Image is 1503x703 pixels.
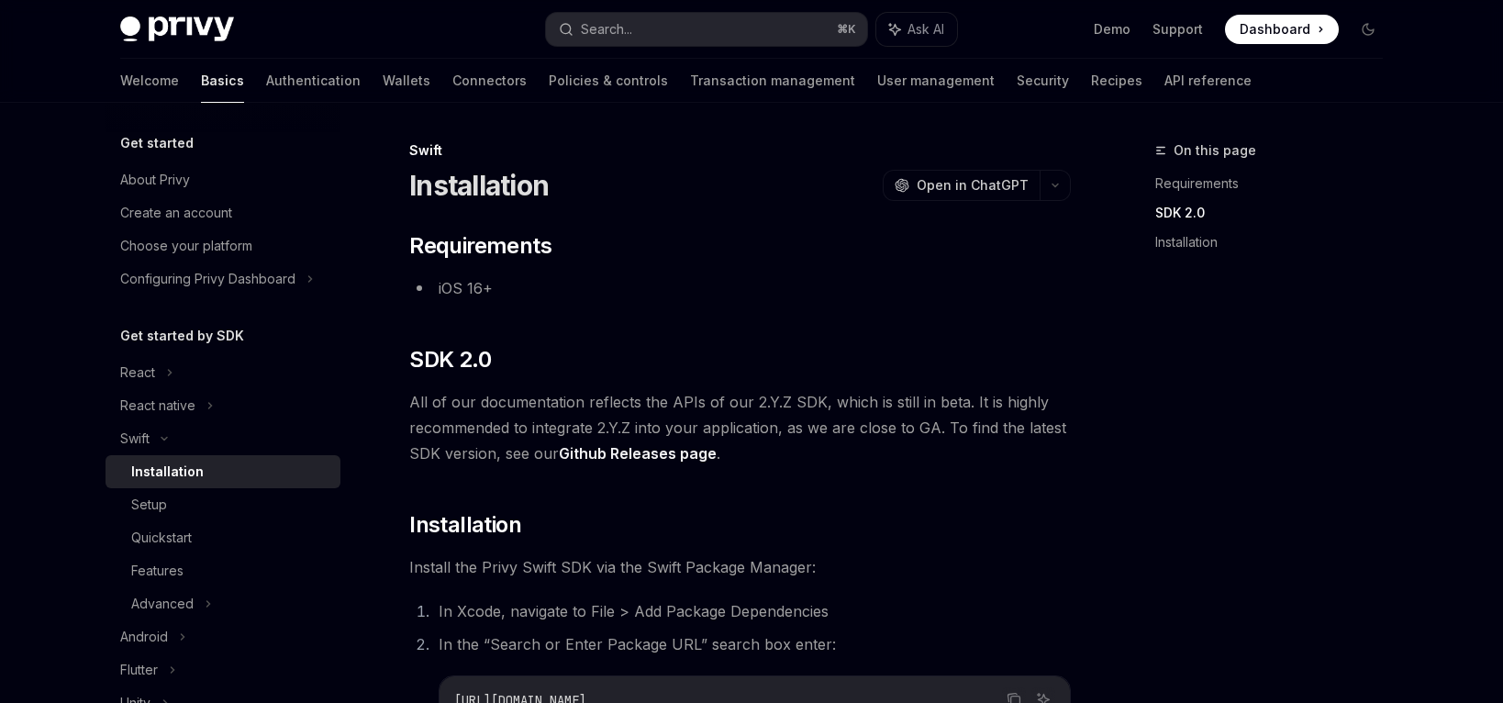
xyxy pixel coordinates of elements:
[120,235,252,257] div: Choose your platform
[409,169,549,202] h1: Installation
[837,22,856,37] span: ⌘ K
[546,13,867,46] button: Search...⌘K
[131,494,167,516] div: Setup
[883,170,1040,201] button: Open in ChatGPT
[690,59,855,103] a: Transaction management
[106,163,340,196] a: About Privy
[409,141,1071,160] div: Swift
[201,59,244,103] a: Basics
[383,59,430,103] a: Wallets
[581,18,632,40] div: Search...
[409,231,551,261] span: Requirements
[120,59,179,103] a: Welcome
[1091,59,1142,103] a: Recipes
[120,362,155,384] div: React
[266,59,361,103] a: Authentication
[907,20,944,39] span: Ask AI
[409,389,1071,466] span: All of our documentation reflects the APIs of our 2.Y.Z SDK, which is still in beta. It is highly...
[409,554,1071,580] span: Install the Privy Swift SDK via the Swift Package Manager:
[120,202,232,224] div: Create an account
[409,345,491,374] span: SDK 2.0
[120,132,194,154] h5: Get started
[120,17,234,42] img: dark logo
[106,455,340,488] a: Installation
[106,229,340,262] a: Choose your platform
[1174,139,1256,162] span: On this page
[433,598,1071,624] li: In Xcode, navigate to File > Add Package Dependencies
[120,659,158,681] div: Flutter
[131,527,192,549] div: Quickstart
[106,521,340,554] a: Quickstart
[120,395,195,417] div: React native
[1155,169,1397,198] a: Requirements
[120,428,150,450] div: Swift
[409,275,1071,301] li: iOS 16+
[1155,198,1397,228] a: SDK 2.0
[917,176,1029,195] span: Open in ChatGPT
[409,510,521,540] span: Installation
[452,59,527,103] a: Connectors
[559,444,717,463] a: Github Releases page
[876,13,957,46] button: Ask AI
[120,325,244,347] h5: Get started by SDK
[120,169,190,191] div: About Privy
[1225,15,1339,44] a: Dashboard
[1155,228,1397,257] a: Installation
[1164,59,1252,103] a: API reference
[1152,20,1203,39] a: Support
[120,626,168,648] div: Android
[131,461,204,483] div: Installation
[106,196,340,229] a: Create an account
[106,554,340,587] a: Features
[131,593,194,615] div: Advanced
[106,488,340,521] a: Setup
[877,59,995,103] a: User management
[120,268,295,290] div: Configuring Privy Dashboard
[1094,20,1130,39] a: Demo
[1240,20,1310,39] span: Dashboard
[1017,59,1069,103] a: Security
[131,560,184,582] div: Features
[1353,15,1383,44] button: Toggle dark mode
[549,59,668,103] a: Policies & controls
